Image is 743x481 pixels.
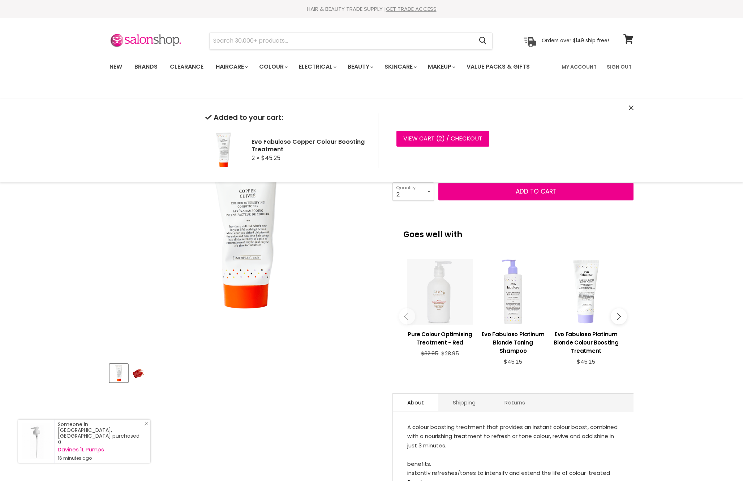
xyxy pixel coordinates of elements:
a: Returns [490,394,540,411]
div: Available in 220ml. [407,422,619,475]
p: Goes well with [403,219,623,243]
small: 16 minutes ago [58,455,143,461]
a: Beauty [342,59,378,74]
img: Evo Fabuloso Copper Colour Boosting Treatment [154,132,335,312]
select: Quantity [392,182,434,200]
form: Product [209,32,493,49]
a: Skincare [379,59,421,74]
nav: Main [100,56,643,77]
a: Sign Out [602,59,636,74]
a: Clearance [164,59,209,74]
a: Value Packs & Gifts [461,59,535,74]
span: $45.25 [504,358,522,365]
button: Evo Fabuloso Copper Colour Boosting Treatment [130,364,145,382]
a: Davines 1L Pumps [58,447,143,452]
input: Search [210,32,473,49]
a: Close Notification [141,421,149,429]
h3: Evo Fabuloso Platinum Blonde Colour Boosting Treatment [553,330,619,355]
img: Evo Fabuloso Copper Colour Boosting Treatment [131,365,145,382]
div: Someone in [GEOGRAPHIC_DATA], [GEOGRAPHIC_DATA] purchased a [58,421,143,461]
a: My Account [557,59,601,74]
div: HAIR & BEAUTY TRADE SUPPLY | [100,5,643,13]
button: Evo Fabuloso Copper Colour Boosting Treatment [109,364,128,382]
a: About [393,394,438,411]
img: Evo Fabuloso Copper Colour Boosting Treatment [110,365,127,382]
div: Product thumbnails [108,362,381,382]
a: New [104,59,128,74]
a: Visit product page [18,420,54,463]
a: Colour [254,59,292,74]
a: View product:Evo Fabuloso Platinum Blonde Toning Shampoo [480,325,546,359]
a: View product:Pure Colour Optimising Treatment - Red [407,325,473,350]
span: A colour boosting treatment that provides an instant colour boost, combined with a nourishing tre... [407,423,618,449]
button: Search [473,32,492,49]
div: Evo Fabuloso Copper Colour Boosting Treatment image. Click or Scroll to Zoom. [109,87,379,357]
a: View product:Evo Fabuloso Platinum Blonde Colour Boosting Treatment [553,325,619,359]
h3: Evo Fabuloso Platinum Blonde Toning Shampoo [480,330,546,355]
span: $45.25 [577,358,595,365]
p: Orders over $149 ship free! [542,37,609,44]
a: Electrical [293,59,341,74]
a: Makeup [422,59,460,74]
a: GET TRADE ACCESS [386,5,437,13]
ul: Main menu [104,56,546,77]
iframe: Gorgias live chat messenger [707,447,736,474]
a: Shipping [438,394,490,411]
span: $28.95 [441,350,459,357]
a: Haircare [210,59,252,74]
button: Add to cart [438,183,634,201]
span: Add to cart [516,187,557,196]
h3: Pure Colour Optimising Treatment - Red [407,330,473,347]
span: benefits. [407,460,431,468]
a: Brands [129,59,163,74]
span: $32.95 [421,350,438,357]
svg: Close Icon [144,421,149,426]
